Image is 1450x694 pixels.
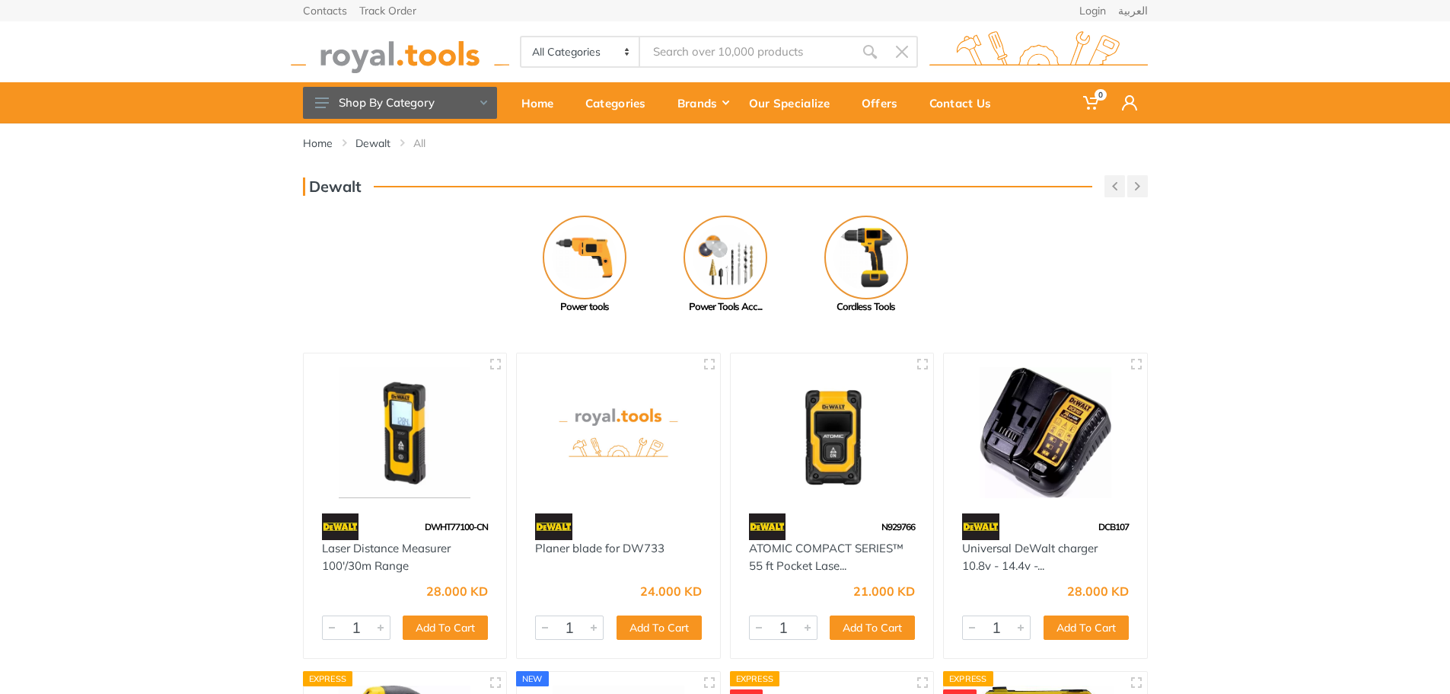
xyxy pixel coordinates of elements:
img: 45.webp [322,513,359,540]
div: new [516,671,549,686]
div: 28.000 KD [426,585,488,597]
button: Shop By Category [303,87,497,119]
div: Offers [851,87,919,119]
div: Power Tools Acc... [655,299,795,315]
img: 45.webp [749,513,786,540]
div: Brands [667,87,738,119]
a: Planer blade for DW733 [535,541,664,555]
button: Add To Cart [1044,616,1129,640]
span: DCB107 [1098,521,1129,532]
h3: Dewalt [303,177,362,196]
img: royal.tools Logo [929,31,1148,73]
div: Categories [575,87,667,119]
button: Add To Cart [830,616,915,640]
a: العربية [1118,5,1148,16]
img: royal.tools Logo [291,31,509,73]
a: Our Specialize [738,82,851,123]
select: Category [521,37,641,66]
img: Royal - Power Tools Accessories [684,216,767,299]
a: Contact Us [919,82,1012,123]
a: Universal DeWalt charger 10.8v - 14.4v -... [962,541,1098,573]
button: Add To Cart [617,616,702,640]
img: Royal Tools - ATOMIC COMPACT SERIES™ 55 ft Pocket Laser Distance Measurer [744,367,920,499]
a: Laser Distance Measurer 100'/30m Range [322,541,451,573]
div: Cordless Tools [795,299,936,315]
a: Offers [851,82,919,123]
a: ATOMIC COMPACT SERIES™ 55 ft Pocket Lase... [749,541,903,573]
input: Site search [640,36,853,68]
span: 0 [1095,89,1107,101]
img: Royal Tools - Laser Distance Measurer 100'/30m Range [317,367,493,499]
a: Login [1079,5,1106,16]
div: 28.000 KD [1067,585,1129,597]
div: Express [943,671,993,686]
img: Royal - Power tools [543,216,626,299]
div: 21.000 KD [853,585,915,597]
div: Express [730,671,780,686]
img: Royal - Cordless Tools [824,216,908,299]
a: Track Order [359,5,416,16]
a: Contacts [303,5,347,16]
a: Categories [575,82,667,123]
div: Contact Us [919,87,1012,119]
a: 0 [1072,82,1111,123]
a: Home [511,82,575,123]
div: Express [303,671,353,686]
nav: breadcrumb [303,136,1148,151]
a: Cordless Tools [795,216,936,315]
img: Royal Tools - Universal DeWalt charger 10.8v - 14.4v - 18v [958,367,1133,499]
span: N929766 [881,521,915,532]
a: Dewalt [355,136,390,151]
div: Home [511,87,575,119]
div: Power tools [514,299,655,315]
a: Power Tools Acc... [655,216,795,315]
a: Home [303,136,333,151]
img: 45.webp [535,513,572,540]
li: All [413,136,448,151]
button: Add To Cart [403,616,488,640]
div: 24.000 KD [640,585,702,597]
div: Our Specialize [738,87,851,119]
span: DWHT77100-CN [425,521,488,532]
a: Power tools [514,216,655,315]
img: 45.webp [962,513,999,540]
